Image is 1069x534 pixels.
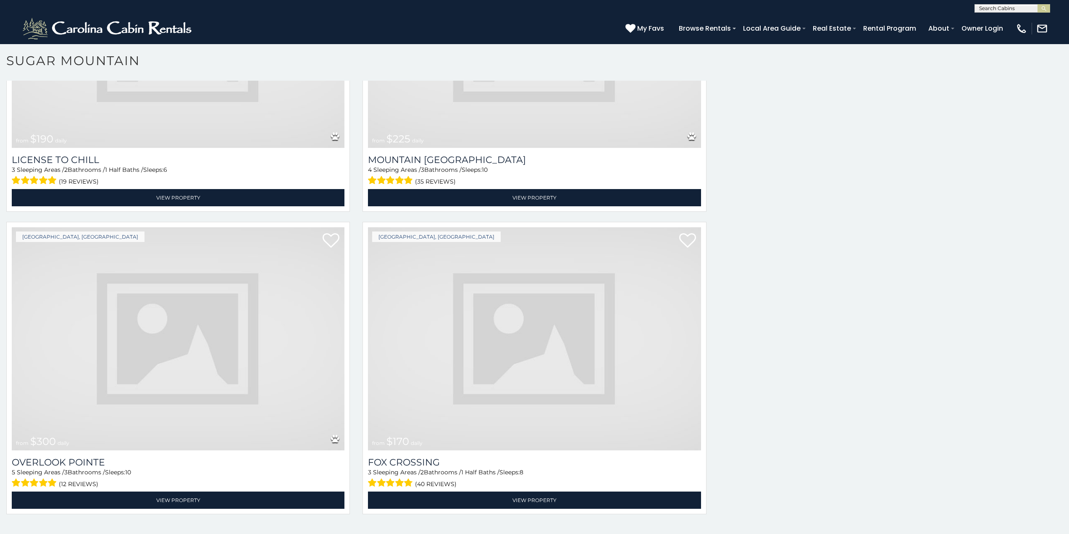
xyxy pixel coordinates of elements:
[368,457,701,468] a: Fox Crossing
[411,440,423,446] span: daily
[372,440,385,446] span: from
[368,227,701,450] a: from $170 daily
[12,227,344,450] img: dummy-image.jpg
[368,166,372,174] span: 4
[16,231,144,242] a: [GEOGRAPHIC_DATA], [GEOGRAPHIC_DATA]
[1016,23,1027,34] img: phone-regular-white.png
[420,468,424,476] span: 2
[105,166,143,174] span: 1 Half Baths /
[520,468,523,476] span: 8
[368,468,371,476] span: 3
[739,21,805,36] a: Local Area Guide
[12,189,344,206] a: View Property
[415,176,456,187] span: (35 reviews)
[163,166,167,174] span: 6
[12,468,15,476] span: 5
[12,227,344,450] a: from $300 daily
[1036,23,1048,34] img: mail-regular-white.png
[372,231,501,242] a: [GEOGRAPHIC_DATA], [GEOGRAPHIC_DATA]
[924,21,953,36] a: About
[368,189,701,206] a: View Property
[368,154,701,166] h3: Mountain Skye Lodge
[482,166,488,174] span: 10
[368,227,701,450] img: dummy-image.jpg
[59,479,98,489] span: (12 reviews)
[625,23,666,34] a: My Favs
[125,468,131,476] span: 10
[12,457,344,468] a: Overlook Pointe
[386,133,410,145] span: $225
[368,468,701,489] div: Sleeping Areas / Bathrooms / Sleeps:
[372,137,385,144] span: from
[675,21,735,36] a: Browse Rentals
[368,166,701,187] div: Sleeping Areas / Bathrooms / Sleeps:
[412,137,424,144] span: daily
[415,479,457,489] span: (40 reviews)
[64,166,68,174] span: 2
[21,16,195,41] img: White-1-2.png
[957,21,1007,36] a: Owner Login
[386,435,409,447] span: $170
[368,492,701,509] a: View Property
[16,440,29,446] span: from
[12,468,344,489] div: Sleeping Areas / Bathrooms / Sleeps:
[58,440,69,446] span: daily
[679,232,696,250] a: Add to favorites
[859,21,920,36] a: Rental Program
[59,176,99,187] span: (19 reviews)
[323,232,339,250] a: Add to favorites
[12,166,344,187] div: Sleeping Areas / Bathrooms / Sleeps:
[12,166,15,174] span: 3
[12,492,344,509] a: View Property
[809,21,855,36] a: Real Estate
[64,468,68,476] span: 3
[30,435,56,447] span: $300
[637,23,664,34] span: My Favs
[55,137,67,144] span: daily
[12,154,344,166] a: License to Chill
[16,137,29,144] span: from
[461,468,499,476] span: 1 Half Baths /
[30,133,53,145] span: $190
[421,166,424,174] span: 3
[368,154,701,166] a: Mountain [GEOGRAPHIC_DATA]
